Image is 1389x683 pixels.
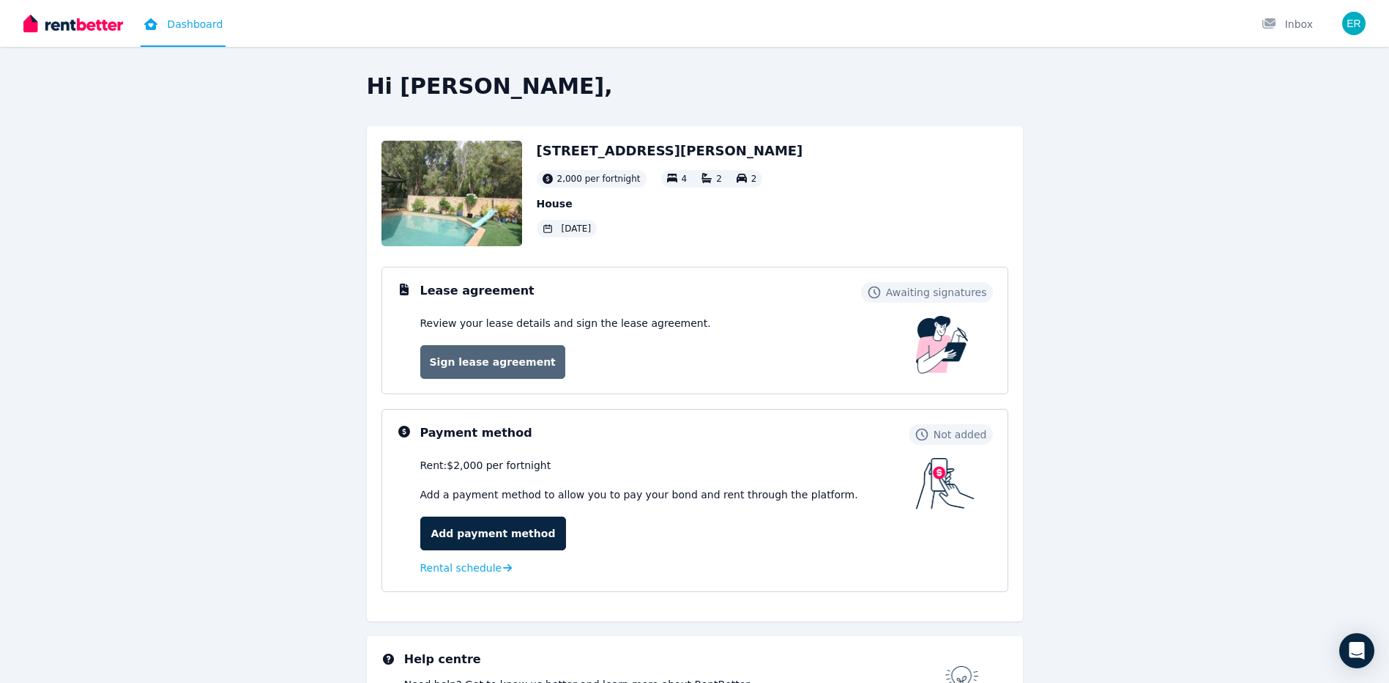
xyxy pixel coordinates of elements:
h3: Payment method [420,424,532,442]
div: Rent: $2,000 per fortnight [420,458,916,473]
a: Rental schedule [420,561,513,575]
div: Inbox [1262,17,1313,32]
span: 2 [751,174,757,184]
h2: [STREET_ADDRESS][PERSON_NAME] [537,141,803,161]
span: 2 [716,174,722,184]
a: Sign lease agreement [420,345,565,379]
p: Add a payment method to allow you to pay your bond and rent through the platform. [420,487,916,502]
h3: Lease agreement [420,282,535,300]
div: Open Intercom Messenger [1339,633,1374,668]
span: Not added [934,427,987,442]
p: House [537,196,803,211]
span: 2,000 per fortnight [557,173,641,185]
img: Elizabeth Ranieri [1342,12,1366,35]
img: Property Url [381,141,522,246]
p: Review your lease details and sign the lease agreement. [420,316,711,331]
a: Add payment method [420,517,567,550]
span: [DATE] [562,223,592,235]
img: Lease Agreement [916,316,969,374]
h2: Hi [PERSON_NAME], [367,73,1023,100]
h3: Help centre [404,651,945,668]
span: 4 [682,174,688,184]
span: Awaiting signatures [886,285,987,300]
img: RentBetter [23,12,123,34]
img: Payment method [916,458,975,509]
span: Rental schedule [420,561,502,575]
